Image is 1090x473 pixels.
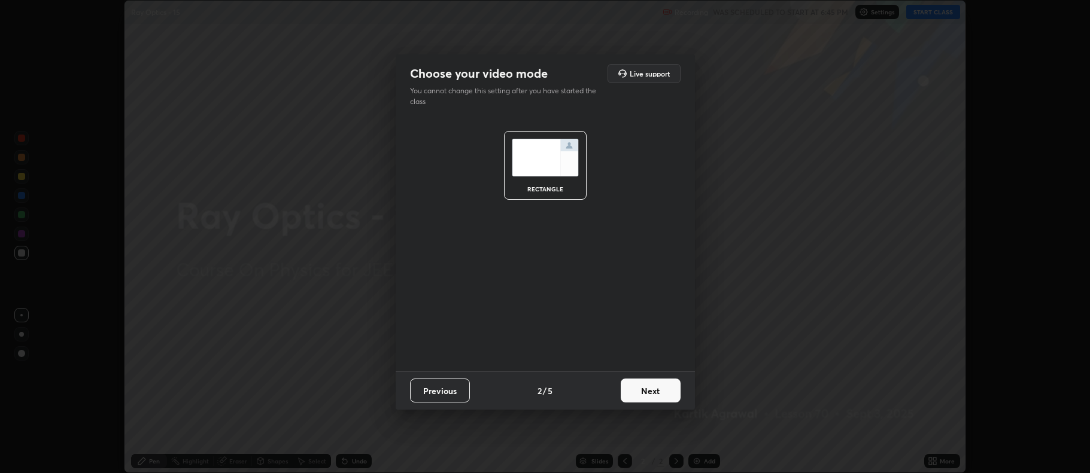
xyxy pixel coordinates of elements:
[410,66,548,81] h2: Choose your video mode
[538,384,542,397] h4: 2
[521,186,569,192] div: rectangle
[621,379,681,402] button: Next
[410,86,604,107] p: You cannot change this setting after you have started the class
[630,70,670,77] h5: Live support
[543,384,546,397] h4: /
[410,379,470,402] button: Previous
[548,384,552,397] h4: 5
[512,139,579,176] img: normalScreenIcon.ae25ed63.svg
